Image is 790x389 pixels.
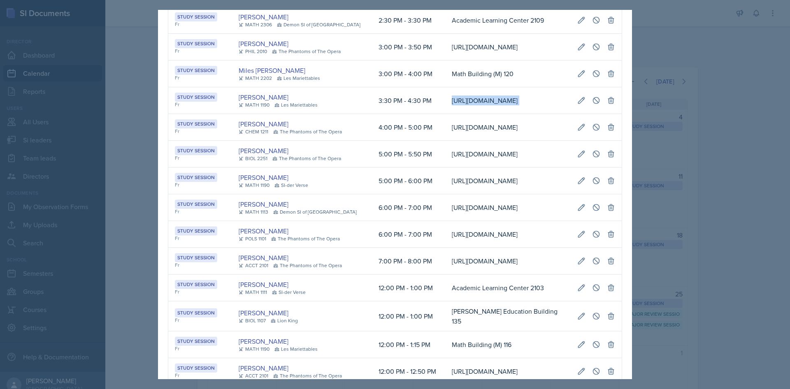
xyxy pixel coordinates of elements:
[175,93,217,102] div: Study Session
[272,155,341,162] div: The Phantoms of The Opera
[445,248,571,275] td: [URL][DOMAIN_NAME]
[445,7,571,34] td: Academic Learning Center 2109
[175,337,217,346] div: Study Session
[175,66,217,75] div: Study Session
[445,34,571,61] td: [URL][DOMAIN_NAME]
[445,301,571,331] td: [PERSON_NAME] Education Building 135
[175,12,217,21] div: Study Session
[272,289,306,296] div: SI-der Verse
[277,21,360,28] div: Demon SI of [GEOGRAPHIC_DATA]
[445,61,571,87] td: Math Building (M) 120
[445,114,571,141] td: [URL][DOMAIN_NAME]
[175,21,225,28] div: Fr
[445,87,571,114] td: [URL][DOMAIN_NAME]
[239,92,288,102] a: [PERSON_NAME]
[175,288,225,296] div: Fr
[175,253,217,262] div: Study Session
[372,141,445,168] td: 5:00 PM - 5:50 PM
[239,363,288,373] a: [PERSON_NAME]
[372,7,445,34] td: 2:30 PM - 3:30 PM
[175,173,217,182] div: Study Session
[175,101,225,108] div: Fr
[372,34,445,61] td: 3:00 PM - 3:50 PM
[372,221,445,248] td: 6:00 PM - 7:00 PM
[372,168,445,194] td: 5:00 PM - 6:00 PM
[239,39,288,49] a: [PERSON_NAME]
[239,308,288,318] a: [PERSON_NAME]
[239,146,288,156] a: [PERSON_NAME]
[175,317,225,324] div: Fr
[239,199,288,209] a: [PERSON_NAME]
[239,289,267,296] div: MATH 1111
[239,262,268,269] div: ACCT 2101
[175,39,217,48] div: Study Session
[239,21,272,28] div: MATH 2306
[175,208,225,215] div: Fr
[239,128,268,135] div: CHEM 1211
[239,172,288,182] a: [PERSON_NAME]
[239,317,266,324] div: BIOL 1107
[372,194,445,221] td: 6:00 PM - 7:00 PM
[239,12,288,22] a: [PERSON_NAME]
[445,331,571,358] td: Math Building (M) 116
[372,114,445,141] td: 4:00 PM - 5:00 PM
[239,101,270,109] div: MATH 1190
[175,128,225,135] div: Fr
[239,208,268,216] div: MATH 1113
[175,372,225,379] div: Fr
[445,221,571,248] td: [URL][DOMAIN_NAME]
[372,301,445,331] td: 12:00 PM - 1:00 PM
[239,182,270,189] div: MATH 1190
[372,358,445,385] td: 12:00 PM - 12:50 PM
[239,119,288,129] a: [PERSON_NAME]
[175,363,217,373] div: Study Session
[175,280,217,289] div: Study Session
[175,154,225,162] div: Fr
[273,128,342,135] div: The Phantoms of The Opera
[372,275,445,301] td: 12:00 PM - 1:00 PM
[239,280,288,289] a: [PERSON_NAME]
[239,235,266,242] div: POLS 1101
[175,119,217,128] div: Study Session
[239,336,288,346] a: [PERSON_NAME]
[273,208,357,216] div: Demon SI of [GEOGRAPHIC_DATA]
[239,253,288,263] a: [PERSON_NAME]
[274,101,318,109] div: Les Mariettables
[445,194,571,221] td: [URL][DOMAIN_NAME]
[271,317,298,324] div: Lion King
[445,168,571,194] td: [URL][DOMAIN_NAME]
[175,345,225,352] div: Fr
[273,372,342,380] div: The Phantoms of The Opera
[372,248,445,275] td: 7:00 PM - 8:00 PM
[239,226,288,236] a: [PERSON_NAME]
[175,308,217,317] div: Study Session
[277,75,320,82] div: Les Mariettables
[239,372,268,380] div: ACCT 2101
[272,48,341,55] div: The Phantoms of The Opera
[175,235,225,242] div: Fr
[239,65,305,75] a: Miles [PERSON_NAME]
[445,275,571,301] td: Academic Learning Center 2103
[239,48,267,55] div: PHIL 2010
[175,47,225,55] div: Fr
[239,155,267,162] div: BIOL 2251
[175,200,217,209] div: Study Session
[175,181,225,189] div: Fr
[273,262,342,269] div: The Phantoms of The Opera
[372,331,445,358] td: 12:00 PM - 1:15 PM
[175,261,225,269] div: Fr
[372,61,445,87] td: 3:00 PM - 4:00 PM
[445,358,571,385] td: [URL][DOMAIN_NAME]
[175,74,225,82] div: Fr
[175,226,217,235] div: Study Session
[372,87,445,114] td: 3:30 PM - 4:30 PM
[271,235,340,242] div: The Phantoms of The Opera
[445,141,571,168] td: [URL][DOMAIN_NAME]
[175,146,217,155] div: Study Session
[239,75,272,82] div: MATH 2202
[274,182,308,189] div: SI-der Verse
[239,345,270,353] div: MATH 1190
[274,345,318,353] div: Les Mariettables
